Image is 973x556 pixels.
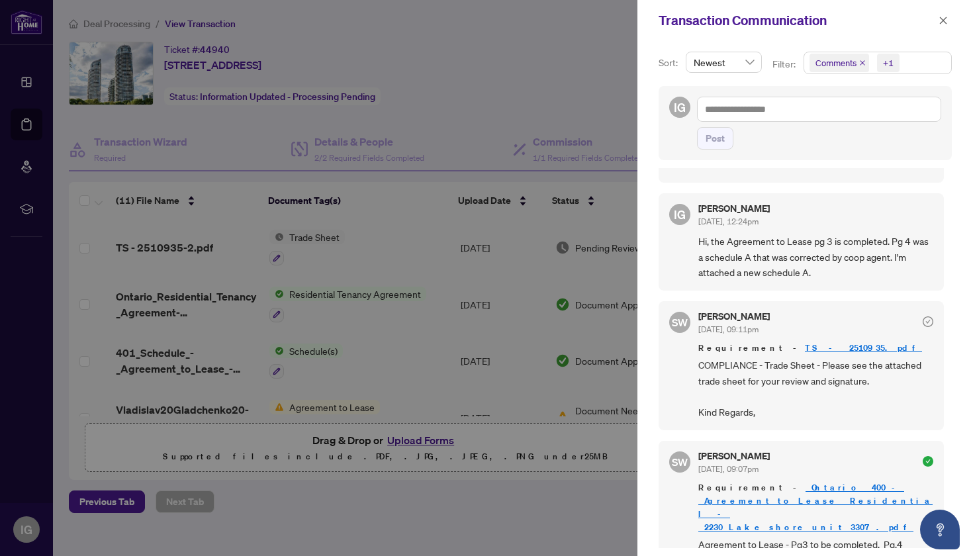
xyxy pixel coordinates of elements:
[698,464,759,474] span: [DATE], 09:07pm
[697,127,733,150] button: Post
[698,481,933,534] span: Requirement -
[672,453,688,470] span: SW
[815,56,857,69] span: Comments
[923,316,933,327] span: check-circle
[694,52,754,72] span: Newest
[698,324,759,334] span: [DATE], 09:11pm
[810,54,869,72] span: Comments
[698,312,770,321] h5: [PERSON_NAME]
[659,56,680,70] p: Sort:
[698,234,933,280] span: Hi, the Agreement to Lease pg 3 is completed. Pg 4 was a schedule A that was corrected by coop ag...
[805,342,922,353] a: TS - 2510935.pdf
[920,510,960,549] button: Open asap
[698,357,933,420] span: COMPLIANCE - Trade Sheet - Please see the attached trade sheet for your review and signature. Kin...
[923,456,933,467] span: check-circle
[772,57,798,71] p: Filter:
[659,11,935,30] div: Transaction Communication
[698,216,759,226] span: [DATE], 12:24pm
[939,16,948,25] span: close
[883,56,894,69] div: +1
[698,451,770,461] h5: [PERSON_NAME]
[674,98,686,116] span: IG
[698,482,933,533] a: _Ontario__400_-_Agreement_to_Lease__Residential_-_2230_Lake_shore_unit_3307.pdf
[674,205,686,224] span: IG
[672,314,688,331] span: SW
[698,342,933,355] span: Requirement -
[859,60,866,66] span: close
[698,204,770,213] h5: [PERSON_NAME]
